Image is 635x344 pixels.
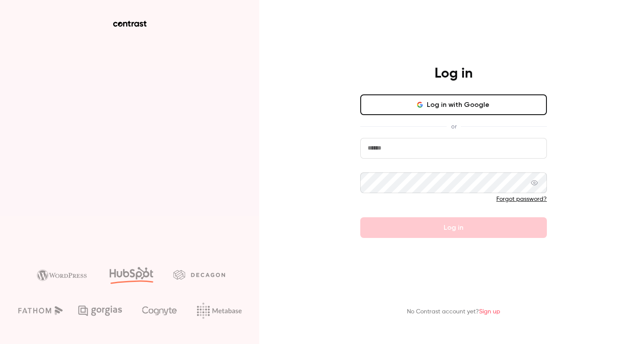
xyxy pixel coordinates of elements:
[407,307,500,316] p: No Contrast account yet?
[435,65,473,82] h4: Log in
[173,270,225,279] img: decagon
[496,196,547,202] a: Forgot password?
[479,309,500,315] a: Sign up
[447,122,461,131] span: or
[360,94,547,115] button: Log in with Google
